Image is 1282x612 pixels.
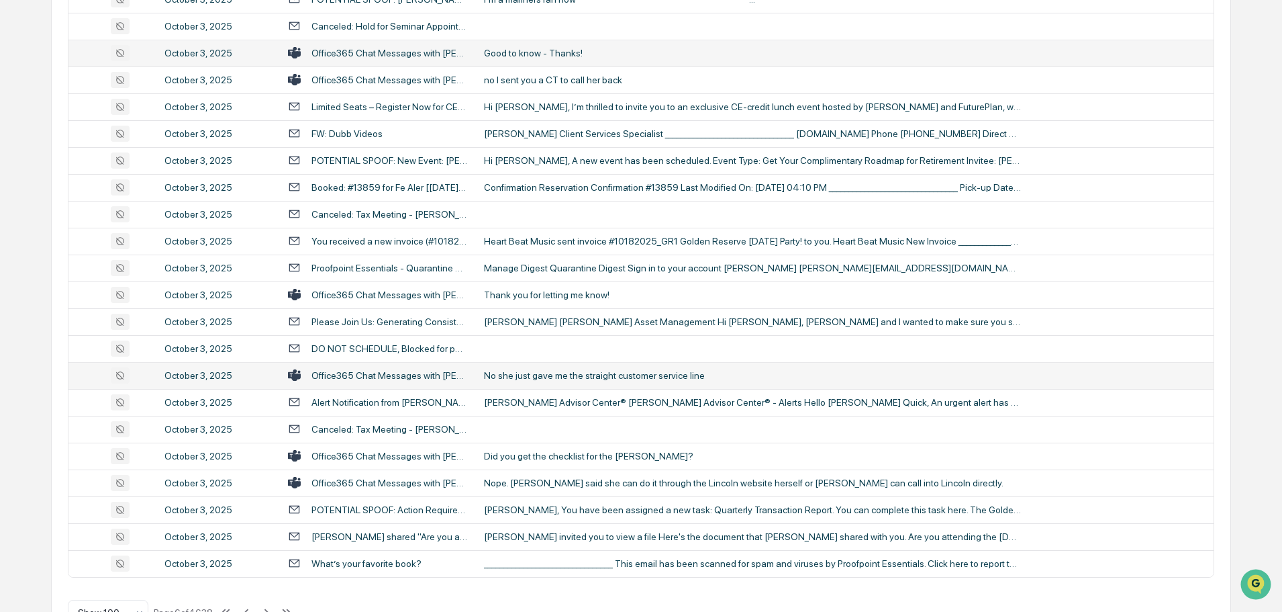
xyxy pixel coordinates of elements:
[164,531,272,542] div: October 3, 2025
[134,228,162,238] span: Pylon
[164,397,272,408] div: October 3, 2025
[164,316,272,327] div: October 3, 2025
[484,290,1021,300] div: Thank you for letting me know!
[164,21,272,32] div: October 3, 2025
[311,424,468,435] div: Canceled: Tax Meeting - [PERSON_NAME] & [PERSON_NAME]
[311,558,422,569] div: What’s your favorite book?
[311,21,468,32] div: Canceled: Hold for Seminar Appointment
[484,478,1021,488] div: Nope. [PERSON_NAME] said she can do it through the Lincoln website herself or [PERSON_NAME] can c...
[95,227,162,238] a: Powered byPylon
[484,505,1021,515] div: [PERSON_NAME], You have been assigned a new task: Quarterly Transaction Report. You can complete ...
[164,236,272,247] div: October 3, 2025
[311,397,468,408] div: Alert Notification from [PERSON_NAME] Advisor Services
[27,169,87,183] span: Preclearance
[311,128,383,139] div: FW: Dubb Videos
[164,424,272,435] div: October 3, 2025
[311,316,468,327] div: Please Join Us: Generating Consistent Income Amid Declining Interest Rates from [PERSON_NAME] [PE...
[311,263,468,273] div: Proofpoint Essentials - Quarantine Digest
[484,101,1021,112] div: Hi [PERSON_NAME], I’m thrilled to invite you to an exclusive CE-credit lunch event hosted by [PER...
[311,478,468,488] div: Office365 Chat Messages with [PERSON_NAME], [PERSON_NAME] on [DATE]
[164,155,272,166] div: October 3, 2025
[164,128,272,139] div: October 3, 2025
[164,370,272,381] div: October 3, 2025
[13,196,24,207] div: 🔎
[164,290,272,300] div: October 3, 2025
[111,169,166,183] span: Attestations
[13,103,38,127] img: 1746055101610-c473b297-6a78-478c-a979-82029cc54cd1
[164,451,272,462] div: October 3, 2025
[311,182,468,193] div: Booked: #13859 for Fe Aler [[DATE] 02:05 PM]
[164,182,272,193] div: October 3, 2025
[484,370,1021,381] div: No she just gave me the straight customer service line
[484,451,1021,462] div: Did you get the checklist for the [PERSON_NAME]?
[311,531,468,542] div: [PERSON_NAME] shared "Are you attending the [DATE] Party_" with you
[484,128,1021,139] div: [PERSON_NAME] Client Services Specialist ________________________________ [DOMAIN_NAME] Phone [PH...
[164,101,272,112] div: October 3, 2025
[484,397,1021,408] div: [PERSON_NAME] Advisor Center® [PERSON_NAME] Advisor Center® - Alerts Hello [PERSON_NAME] Quick, A...
[484,155,1021,166] div: Hi [PERSON_NAME], A new event has been scheduled. Event Type: Get Your Complimentary Roadmap for ...
[484,48,1021,58] div: Good to know - Thanks!
[46,103,220,116] div: Start new chat
[311,451,468,462] div: Office365 Chat Messages with [PERSON_NAME], [PERSON_NAME] on [DATE]
[484,236,1021,247] div: Heart Beat Music sent invoice #10182025_GR1 Golden Reserve [DATE] Party! to you. Heart Beat Music...
[164,75,272,85] div: October 3, 2025
[484,75,1021,85] div: no I sent you a CT to call her back
[311,236,468,247] div: You received a new invoice (#10182025_GR1)
[8,189,90,214] a: 🔎Data Lookup
[13,28,244,50] p: How can we help?
[311,75,468,85] div: Office365 Chat Messages with [PERSON_NAME], [PERSON_NAME] on [DATE]
[311,370,468,381] div: Office365 Chat Messages with [PERSON_NAME], [PERSON_NAME] on [DATE]
[311,48,468,58] div: Office365 Chat Messages with [PERSON_NAME], [PERSON_NAME], [PERSON_NAME] on [DATE]
[484,531,1021,542] div: [PERSON_NAME] invited you to view a file Here's the document that [PERSON_NAME] shared with you. ...
[228,107,244,123] button: Start new chat
[484,316,1021,327] div: [PERSON_NAME] [PERSON_NAME] Asset Management Hi [PERSON_NAME], [PERSON_NAME] and I wanted to make...
[1239,568,1275,604] iframe: Open customer support
[164,505,272,515] div: October 3, 2025
[46,116,170,127] div: We're available if you need us!
[164,48,272,58] div: October 3, 2025
[27,195,85,208] span: Data Lookup
[484,263,1021,273] div: Manage Digest Quarantine Digest Sign in to your account [PERSON_NAME] [PERSON_NAME][EMAIL_ADDRESS...
[164,343,272,354] div: October 3, 2025
[311,505,468,515] div: POTENTIAL SPOOF: Action Required: Quarterly Transaction Report
[164,209,272,220] div: October 3, 2025
[311,101,468,112] div: Limited Seats – Register Now for CE-Credit Lunch on Cash Balance Plans!
[484,558,1021,569] div: ________________________________ This email has been scanned for spam and viruses by Proofpoint E...
[164,478,272,488] div: October 3, 2025
[164,263,272,273] div: October 3, 2025
[311,343,468,354] div: DO NOT SCHEDULE, Blocked for potential Nahigyan meeting
[13,171,24,181] div: 🖐️
[484,182,1021,193] div: Confirmation Reservation Confirmation #13859 Last Modified On: [DATE] 04:10 PM __________________...
[311,209,468,220] div: Canceled: Tax Meeting - [PERSON_NAME] & [PERSON_NAME]
[311,290,468,300] div: Office365 Chat Messages with [PERSON_NAME], [PERSON_NAME] on [DATE]
[92,164,172,188] a: 🗄️Attestations
[97,171,108,181] div: 🗄️
[164,558,272,569] div: October 3, 2025
[8,164,92,188] a: 🖐️Preclearance
[311,155,468,166] div: POTENTIAL SPOOF: New Event: [PERSON_NAME] - 12:00pm [DATE] - Get Your Complimentary Roadmap for R...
